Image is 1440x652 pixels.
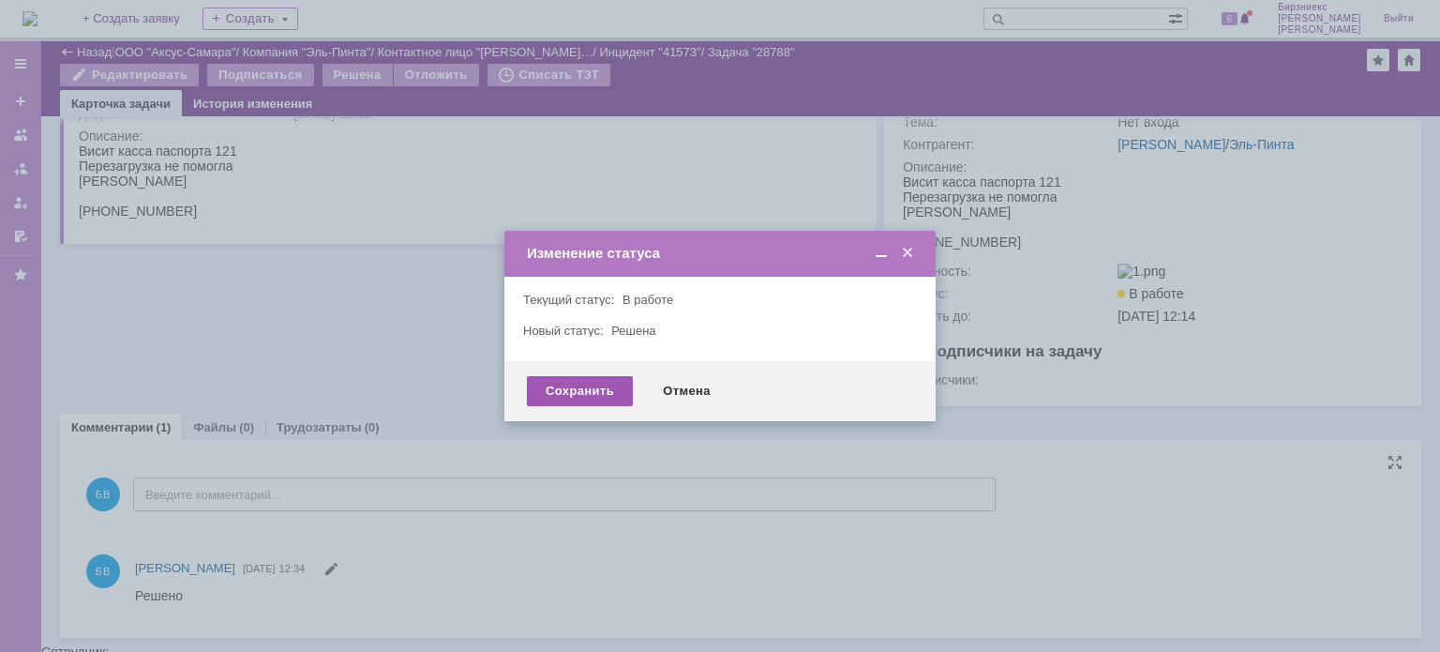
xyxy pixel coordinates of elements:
span: Решена [611,324,655,338]
span: Закрыть [898,245,917,262]
div: Изменение статуса [527,245,917,262]
label: Текущий статус: [523,293,614,307]
label: Новый статус: [523,324,604,338]
span: В работе [622,293,673,307]
span: Свернуть (Ctrl + M) [872,245,891,262]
